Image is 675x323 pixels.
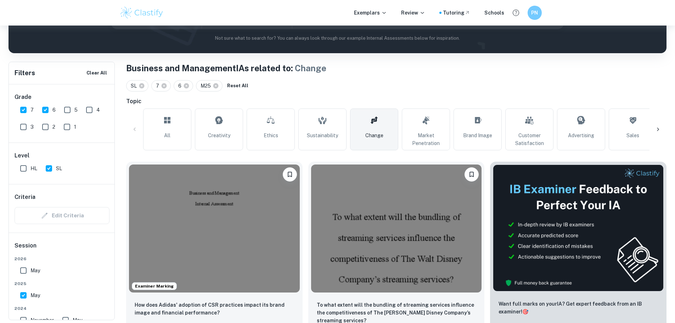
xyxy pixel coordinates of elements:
[568,132,594,139] span: Advertising
[119,6,164,20] img: Clastify logo
[484,9,504,17] a: Schools
[135,301,294,317] p: How does Adidas' adoption of CSR practices impact its brand image and financial performance?
[151,80,171,91] div: 7
[626,132,639,139] span: Sales
[522,309,528,314] span: 🎯
[178,82,185,90] span: 6
[307,132,338,139] span: Sustainability
[30,123,34,131] span: 3
[14,35,661,42] p: Not sure what to search for? You can always look through our example Internal Assessments below f...
[530,9,539,17] h6: PN
[129,165,300,293] img: Business and Management IA example thumbnail: How does Adidas' adoption of CSR practic
[264,132,278,139] span: Ethics
[493,165,664,291] img: Thumbnail
[225,80,250,91] button: Reset All
[196,80,223,91] div: M25
[15,151,109,160] h6: Level
[528,6,542,20] button: PN
[30,165,37,172] span: HL
[463,132,492,139] span: Brand Image
[174,80,193,91] div: 6
[126,97,666,106] h6: Topic
[15,305,109,312] span: 2024
[15,193,35,201] h6: Criteria
[15,93,109,101] h6: Grade
[508,132,550,147] span: Customer Satisfaction
[156,82,162,90] span: 7
[465,167,479,182] button: Bookmark
[52,123,55,131] span: 2
[15,68,35,78] h6: Filters
[201,82,214,90] span: M25
[365,132,383,139] span: Change
[15,280,109,287] span: 2025
[74,106,78,114] span: 5
[126,62,666,74] h1: Business and Management IAs related to:
[30,267,40,274] span: May
[401,9,425,17] p: Review
[30,291,40,299] span: May
[354,9,387,17] p: Exemplars
[132,283,176,289] span: Examiner Marking
[443,9,470,17] a: Tutoring
[283,167,297,182] button: Bookmark
[164,132,170,139] span: All
[208,132,230,139] span: Creativity
[499,300,658,316] p: Want full marks on your IA ? Get expert feedback from an IB examiner!
[96,106,100,114] span: 4
[295,63,326,73] span: Change
[405,132,447,147] span: Market Penetration
[311,165,482,293] img: Business and Management IA example thumbnail: To what extent will the bundling of stre
[56,165,62,172] span: SL
[30,106,34,114] span: 7
[15,241,109,256] h6: Session
[126,80,148,91] div: SL
[15,256,109,262] span: 2026
[15,207,109,224] div: Criteria filters are unavailable when searching by topic
[131,82,140,90] span: SL
[510,7,522,19] button: Help and Feedback
[85,68,109,78] button: Clear All
[52,106,56,114] span: 6
[74,123,76,131] span: 1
